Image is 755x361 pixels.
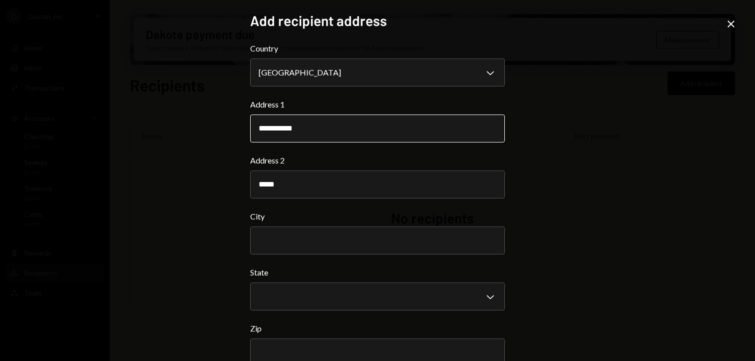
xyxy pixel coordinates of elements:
button: Country [250,58,505,86]
label: Address 2 [250,154,505,166]
label: City [250,210,505,222]
label: Address 1 [250,98,505,110]
label: Zip [250,322,505,334]
h2: Add recipient address [250,11,505,30]
button: State [250,282,505,310]
label: Country [250,42,505,54]
label: State [250,266,505,278]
